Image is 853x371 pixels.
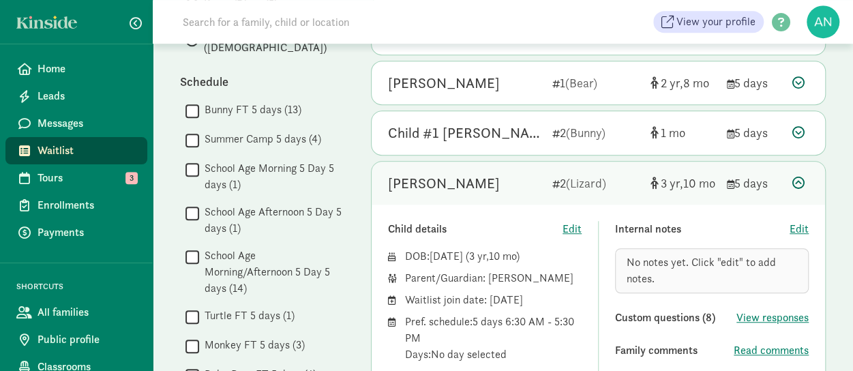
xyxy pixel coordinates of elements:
div: Internal notes [615,221,790,237]
div: DOB: ( ) [405,248,582,265]
div: 1 [552,74,640,92]
a: Waitlist [5,137,147,164]
a: Tours 3 [5,164,147,192]
span: (Bunny) [566,125,605,140]
a: Enrollments [5,192,147,219]
div: Parent/Guardian: [PERSON_NAME] [405,270,582,286]
div: [object Object] [650,174,716,192]
label: Bunny FT 5 days (13) [199,102,301,118]
div: Family comments [615,342,734,359]
span: Waitlist [38,143,136,159]
label: Turtle FT 5 days (1) [199,308,295,324]
div: 5 days [727,174,781,192]
a: Public profile [5,326,147,353]
span: 3 [469,249,489,263]
button: View responses [736,310,809,326]
label: School Age Morning 5 Day 5 days (1) [199,160,344,193]
span: 3 [661,175,683,191]
input: Search for a family, child or location [175,8,557,35]
iframe: Chat Widget [785,306,853,371]
div: Child #1 Clark [388,122,541,144]
label: Monkey FT 5 days (3) [199,337,305,353]
span: View your profile [676,14,755,30]
span: Enrollments [38,197,136,213]
label: School Age Afternoon 5 Day 5 days (1) [199,204,344,237]
button: Edit [790,221,809,237]
span: 8 [683,75,709,91]
span: Payments [38,224,136,241]
a: Home [5,55,147,83]
a: Payments [5,219,147,246]
button: Edit [563,221,582,237]
div: Pref. schedule: 5 days 6:30 AM - 5:30 PM Days: No day selected [405,314,582,363]
div: 5 days [727,74,781,92]
div: 2 [552,123,640,142]
span: 10 [489,249,516,263]
span: (Bear) [565,75,597,91]
div: 2 [552,174,640,192]
button: Read comments [734,342,809,359]
a: View your profile [653,11,764,33]
span: All families [38,304,136,321]
div: [object Object] [650,123,716,142]
span: 2 [661,75,683,91]
span: [DATE] [430,249,463,263]
a: Messages [5,110,147,137]
span: (Lizard) [566,175,606,191]
div: 5 days [727,123,781,142]
div: Waitlist join date: [DATE] [405,292,582,308]
span: 1 [661,125,685,140]
span: Tours [38,170,136,186]
div: Bryson Whitehead-Huff [388,173,500,194]
span: Home [38,61,136,77]
div: [object Object] [650,74,716,92]
span: 3 [125,172,138,184]
span: Leads [38,88,136,104]
a: All families [5,299,147,326]
div: Kobe Gordon [388,72,500,94]
label: School Age Morning/Afternoon 5 Day 5 days (14) [199,248,344,297]
div: Custom questions (8) [615,310,736,326]
span: 10 [683,175,715,191]
span: Messages [38,115,136,132]
div: Child details [388,221,563,237]
div: Schedule [180,72,344,91]
span: No notes yet. Click "edit" to add notes. [627,255,776,286]
span: Public profile [38,331,136,348]
label: Summer Camp 5 days (4) [199,131,321,147]
a: Leads [5,83,147,110]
